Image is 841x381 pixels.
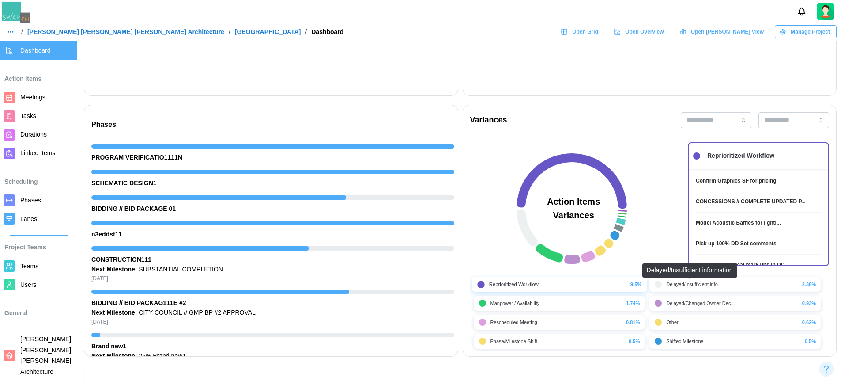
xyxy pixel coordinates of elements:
[696,177,821,185] a: Confirm Graphics SF for pricing
[489,281,538,288] div: Reprioritized Workflow
[794,4,809,19] button: Notifications
[626,300,640,307] div: 1.74%
[696,198,806,206] div: CONCESSIONS // COMPLETE UPDATED P...
[630,281,641,288] div: 9.5%
[666,338,703,345] div: Shifted Milestone
[21,29,23,35] div: /
[91,230,454,240] div: n3eddsf11
[91,342,454,351] div: Brand new1
[791,26,830,38] span: Manage Project
[802,319,816,326] div: 0.62%
[20,215,37,222] span: Lanes
[20,149,55,156] span: Linked Items
[817,3,834,20] a: Zulqarnain Khalil
[305,29,307,35] div: /
[666,319,679,326] div: Other
[91,153,454,163] div: PROGRAM VERIFICATIO1111N
[20,47,51,54] span: Dashboard
[27,29,224,35] a: [PERSON_NAME] [PERSON_NAME] [PERSON_NAME] Architecture
[775,25,837,38] button: Manage Project
[20,197,41,204] span: Phases
[691,26,764,38] span: Open [PERSON_NAME] View
[625,26,664,38] span: Open Overview
[802,281,816,288] div: 2.36%
[642,263,737,278] div: Delayed/Insufficient information
[805,338,816,345] div: 0.5%
[556,25,605,38] a: Open Grid
[817,3,834,20] img: 2Q==
[20,94,45,101] span: Meetings
[696,219,821,227] a: Model Acoustic Baffles for lighti...
[91,352,137,359] strong: Next Milestone:
[91,351,454,361] div: 25% Brand new1
[91,309,137,316] strong: Next Milestone:
[629,338,640,345] div: 0.5%
[802,300,816,307] div: 0.93%
[229,29,230,35] div: /
[696,261,791,269] div: Review mechanical mark ups in DD ...
[696,261,821,269] a: Review mechanical mark ups in DD ...
[696,240,777,248] div: Pick up 100% DD Set comments
[696,198,821,206] a: CONCESSIONS // COMPLETE UPDATED P...
[91,204,454,214] div: BIDDING // BID PACKAGE 01
[91,179,454,188] div: SCHEMATIC DESIGN1
[91,255,454,265] div: CONSTRUCTION111
[20,281,37,288] span: Users
[91,298,454,308] div: BIDDING // BID PACKAG111E #2
[675,25,770,38] a: Open [PERSON_NAME] View
[696,219,781,227] div: Model Acoustic Baffles for lighti...
[91,318,454,326] div: [DATE]
[91,265,454,274] div: SUBSTANTIAL COMPLETION
[20,335,71,375] span: [PERSON_NAME] [PERSON_NAME] [PERSON_NAME] Architecture
[666,300,735,307] div: Delayed/Changed Owner Dec...
[696,177,777,185] div: Confirm Graphics SF for pricing
[626,319,640,326] div: 0.81%
[707,151,774,161] div: Reprioritized Workflow
[311,29,343,35] div: Dashboard
[666,281,722,288] div: Delayed/Insufficient info...
[572,26,598,38] span: Open Grid
[91,119,454,130] div: Phases
[696,240,821,248] a: Pick up 100% DD Set comments
[609,25,671,38] a: Open Overview
[490,319,537,326] div: Rescheduled Meeting
[235,29,301,35] a: [GEOGRAPHIC_DATA]
[91,274,454,283] div: [DATE]
[490,338,537,345] div: Phase/Milestone Shift
[20,131,47,138] span: Durations
[20,263,38,270] span: Teams
[490,300,540,307] div: Manpower / Availability
[91,308,454,318] div: CITY COUNCIL // GMP BP #2 APPROVAL
[20,112,36,119] span: Tasks
[470,114,507,126] div: Variances
[91,266,137,273] strong: Next Milestone:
